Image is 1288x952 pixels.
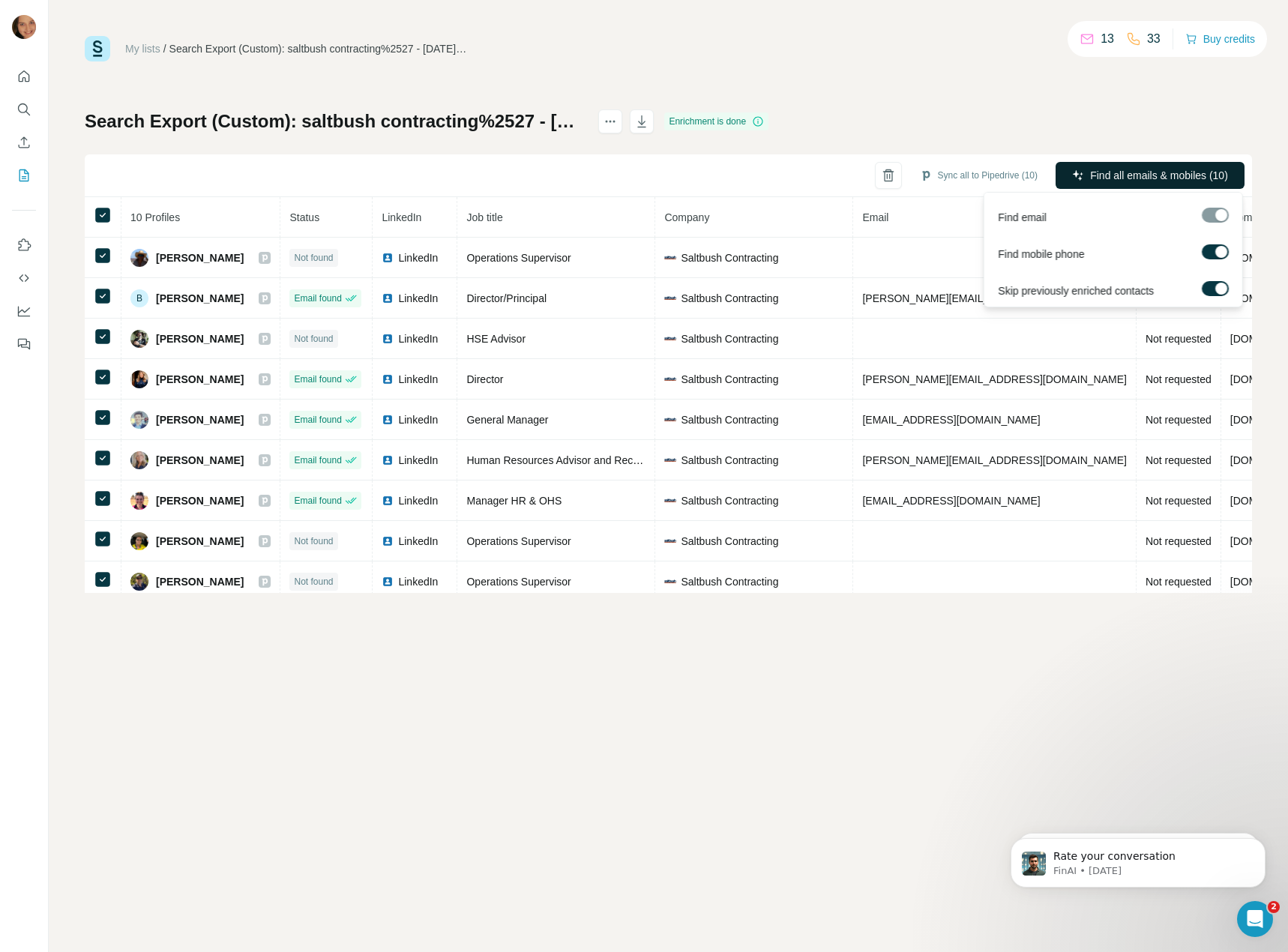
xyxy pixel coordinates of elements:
button: Use Surfe on LinkedIn [12,232,36,259]
span: Operations Supervisor [466,576,571,588]
span: HSE Advisor [466,333,526,345]
span: [EMAIL_ADDRESS][DOMAIN_NAME] [862,414,1040,426]
span: Not found [294,575,333,588]
span: Not requested [1146,576,1212,588]
img: Avatar [130,411,148,429]
img: Avatar [130,330,148,348]
span: Saltbush Contracting [681,534,778,549]
span: LinkedIn [398,291,438,306]
span: Saltbush Contracting [681,291,778,306]
span: LinkedIn [398,412,438,427]
img: company-logo [664,454,676,466]
span: [EMAIL_ADDRESS][DOMAIN_NAME] [862,495,1040,507]
span: Director [466,373,503,385]
img: Avatar [130,492,148,510]
img: LinkedIn logo [382,576,394,588]
span: LinkedIn [398,250,438,265]
span: Not requested [1146,373,1212,385]
img: company-logo [664,292,676,304]
img: company-logo [664,495,676,507]
span: [PERSON_NAME] [156,372,244,387]
span: 10 Profiles [130,211,180,223]
span: LinkedIn [398,574,438,589]
span: Skip previously enriched contacts [998,283,1154,298]
img: Surfe Logo [85,36,110,61]
span: [PERSON_NAME] [156,574,244,589]
span: Not found [294,534,333,548]
span: [PERSON_NAME][EMAIL_ADDRESS][DOMAIN_NAME] [862,373,1126,385]
img: company-logo [664,414,676,426]
div: Enrichment is done [664,112,768,130]
span: Saltbush Contracting [681,250,778,265]
span: LinkedIn [398,493,438,508]
img: LinkedIn logo [382,333,394,345]
img: LinkedIn logo [382,495,394,507]
button: Sync all to Pipedrive (10) [909,164,1048,187]
span: LinkedIn [398,331,438,346]
p: 13 [1101,30,1114,48]
img: Avatar [130,451,148,469]
span: [PERSON_NAME] [156,534,244,549]
span: Not found [294,332,333,346]
button: Feedback [12,331,36,358]
span: Operations Supervisor [466,252,571,264]
button: Enrich CSV [12,129,36,156]
div: Search Export (Custom): saltbush contracting%2527 - [DATE] 04:28 [169,41,469,56]
img: Avatar [130,370,148,388]
span: LinkedIn [382,211,421,223]
img: Avatar [130,532,148,550]
button: actions [598,109,622,133]
span: General Manager [466,414,548,426]
span: Email found [294,494,341,507]
span: Human Resources Advisor and Recruitment Specialist [466,454,718,466]
button: Search [12,96,36,123]
iframe: Intercom notifications message [988,807,1288,912]
img: company-logo [664,252,676,264]
span: Company [664,211,709,223]
span: Status [289,211,319,223]
span: [PERSON_NAME] [156,250,244,265]
a: My lists [125,43,160,55]
span: Email found [294,413,341,427]
span: Email found [294,454,341,467]
button: Use Surfe API [12,265,36,292]
img: company-logo [664,535,676,547]
span: Director/Principal [466,292,547,304]
span: Saltbush Contracting [681,412,778,427]
img: Avatar [130,573,148,591]
span: [PERSON_NAME][EMAIL_ADDRESS][DOMAIN_NAME] [862,454,1126,466]
img: company-logo [664,333,676,345]
span: Not requested [1146,495,1212,507]
span: Email found [294,292,341,305]
li: / [163,41,166,56]
span: Find all emails & mobiles (10) [1090,168,1228,183]
span: Operations Supervisor [466,535,571,547]
p: 33 [1147,30,1161,48]
span: Not requested [1146,414,1212,426]
span: Not requested [1146,333,1212,345]
span: [PERSON_NAME] [156,291,244,306]
img: company-logo [664,576,676,588]
span: [PERSON_NAME] [156,331,244,346]
img: LinkedIn logo [382,414,394,426]
span: Find mobile phone [998,247,1084,262]
span: Manager HR & OHS [466,495,562,507]
span: Saltbush Contracting [681,372,778,387]
span: 2 [1268,901,1280,913]
span: Saltbush Contracting [681,493,778,508]
span: Not requested [1146,535,1212,547]
span: LinkedIn [398,534,438,549]
img: LinkedIn logo [382,454,394,466]
span: Email found [294,373,341,386]
button: Buy credits [1185,28,1255,49]
span: [PERSON_NAME] [156,412,244,427]
span: Saltbush Contracting [681,453,778,468]
span: Job title [466,211,502,223]
span: [PERSON_NAME] [156,493,244,508]
img: Avatar [130,249,148,267]
button: Quick start [12,63,36,90]
span: Find email [998,210,1047,225]
span: [PERSON_NAME][EMAIL_ADDRESS][DOMAIN_NAME] [862,292,1126,304]
img: LinkedIn logo [382,292,394,304]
